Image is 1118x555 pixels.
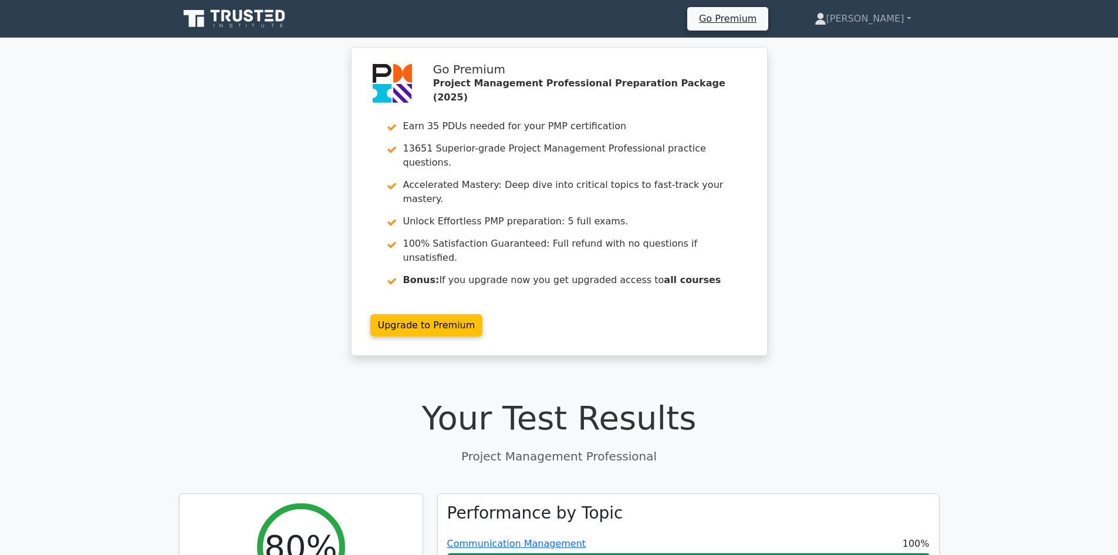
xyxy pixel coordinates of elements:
[903,537,930,551] span: 100%
[447,538,586,549] a: Communication Management
[447,503,623,523] h3: Performance by Topic
[370,314,483,337] a: Upgrade to Premium
[692,11,764,26] a: Go Premium
[179,398,940,438] h1: Your Test Results
[786,7,940,31] a: [PERSON_NAME]
[179,448,940,465] p: Project Management Professional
